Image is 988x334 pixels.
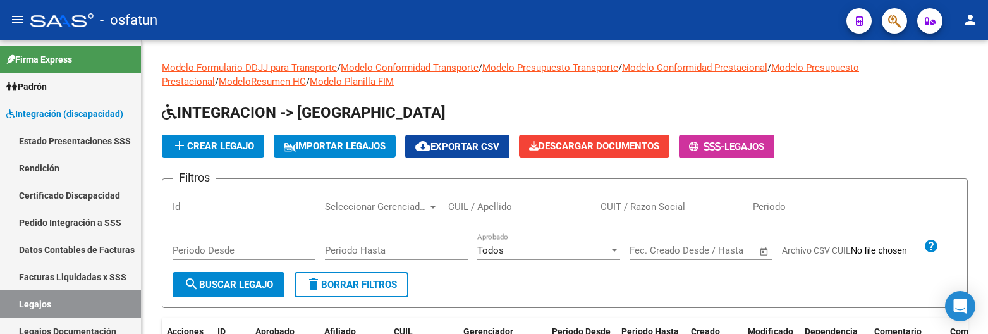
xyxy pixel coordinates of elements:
[295,272,408,297] button: Borrar Filtros
[757,244,772,259] button: Open calendar
[173,272,284,297] button: Buscar Legajo
[945,291,975,321] div: Open Intercom Messenger
[162,135,264,158] button: Crear Legajo
[851,245,924,257] input: Archivo CSV CUIL
[630,245,671,256] input: Start date
[529,140,659,152] span: Descargar Documentos
[219,76,306,87] a: ModeloResumen HC
[100,6,157,34] span: - osfatun
[482,62,618,73] a: Modelo Presupuesto Transporte
[519,135,669,158] button: Descargar Documentos
[6,53,72,66] span: Firma Express
[405,135,509,158] button: Exportar CSV
[6,107,123,121] span: Integración (discapacidad)
[963,12,978,27] mat-icon: person
[184,279,273,290] span: Buscar Legajo
[284,140,386,152] span: IMPORTAR LEGAJOS
[924,238,939,254] mat-icon: help
[415,141,499,152] span: Exportar CSV
[162,104,446,121] span: INTEGRACION -> [GEOGRAPHIC_DATA]
[6,80,47,94] span: Padrón
[341,62,479,73] a: Modelo Conformidad Transporte
[622,62,767,73] a: Modelo Conformidad Prestacional
[477,245,504,256] span: Todos
[415,139,430,154] mat-icon: cloud_download
[274,135,396,158] button: IMPORTAR LEGAJOS
[184,276,199,292] mat-icon: search
[172,140,254,152] span: Crear Legajo
[325,201,427,213] span: Seleccionar Gerenciador
[689,141,724,152] span: -
[782,245,851,256] span: Archivo CSV CUIL
[10,12,25,27] mat-icon: menu
[724,141,764,152] span: Legajos
[679,135,774,158] button: -Legajos
[162,62,337,73] a: Modelo Formulario DDJJ para Transporte
[682,245,743,256] input: End date
[173,169,216,187] h3: Filtros
[306,276,321,292] mat-icon: delete
[310,76,394,87] a: Modelo Planilla FIM
[306,279,397,290] span: Borrar Filtros
[172,138,187,153] mat-icon: add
